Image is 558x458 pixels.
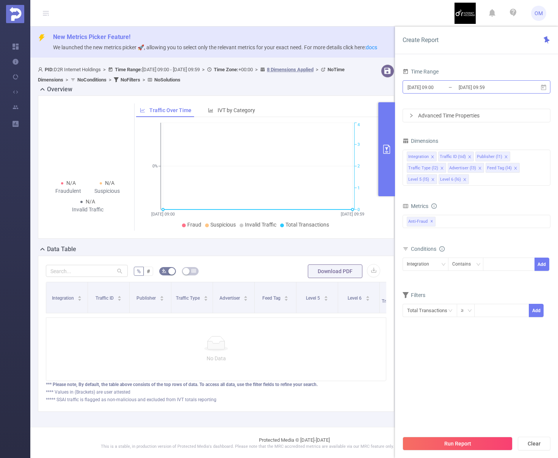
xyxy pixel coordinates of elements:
[409,113,414,118] i: icon: right
[46,389,386,395] div: **** Values in (Brackets) are user attested
[46,265,128,277] input: Search...
[408,152,429,162] div: Integration
[66,180,76,186] span: N/A
[210,222,236,228] span: Suspicious
[121,77,140,83] b: No Filters
[357,186,360,191] tspan: 1
[105,180,114,186] span: N/A
[431,155,434,159] i: icon: close
[357,123,360,128] tspan: 4
[407,174,437,184] li: Level 5 (l5)
[204,298,208,300] i: icon: caret-down
[407,217,436,227] span: Anti-Fraud
[468,155,472,159] i: icon: close
[77,77,107,83] b: No Conditions
[403,437,513,450] button: Run Report
[408,163,438,173] div: Traffic Type (l2)
[160,298,164,300] i: icon: caret-down
[53,44,377,50] span: We launched the new metrics picker 🚀, allowing you to select only the relevant metrics for your e...
[49,444,539,450] p: This is a stable, in production version of Protected Media's dashboard. Please note that the MRC ...
[324,298,328,300] i: icon: caret-down
[504,155,508,159] i: icon: close
[440,152,466,162] div: Traffic ID (tid)
[440,175,461,184] div: Level 6 (l6)
[313,67,321,72] span: >
[476,262,481,267] i: icon: down
[52,354,380,363] p: No Data
[38,67,345,83] span: D2R Internet Holdings [DATE] 09:00 - [DATE] 09:59 +00:00
[306,295,321,301] span: Level 5
[407,82,468,92] input: Start date
[245,222,276,228] span: Invalid Traffic
[219,295,241,301] span: Advertiser
[461,304,469,317] div: ≥
[284,298,288,300] i: icon: caret-down
[140,108,145,113] i: icon: line-chart
[365,295,370,297] i: icon: caret-up
[403,36,439,44] span: Create Report
[407,163,446,173] li: Traffic Type (l2)
[46,396,386,403] div: ***** SSAI traffic is flagged as non-malicious and excluded from IVT totals reporting
[244,298,248,300] i: icon: caret-down
[78,295,82,297] i: icon: caret-up
[267,67,313,72] u: 8 Dimensions Applied
[430,217,433,226] span: ✕
[151,212,175,217] tspan: [DATE] 09:00
[308,264,362,278] button: Download PDF
[118,298,122,300] i: icon: caret-down
[149,107,191,113] span: Traffic Over Time
[53,33,130,41] span: New Metrics Picker Feature!
[440,166,444,171] i: icon: close
[49,187,88,195] div: Fraudulent
[439,246,445,252] i: icon: info-circle
[407,152,437,161] li: Integration
[357,142,360,147] tspan: 3
[478,166,482,171] i: icon: close
[47,85,72,94] h2: Overview
[284,295,288,299] div: Sort
[449,163,476,173] div: Advertiser (l3)
[218,107,255,113] span: IVT by Category
[96,295,115,301] span: Traffic ID
[518,437,550,450] button: Clear
[78,298,82,300] i: icon: caret-down
[341,212,364,217] tspan: [DATE] 09:59
[534,258,549,271] button: Add
[467,308,472,314] i: icon: down
[147,268,150,274] span: #
[431,178,435,182] i: icon: close
[204,295,208,297] i: icon: caret-up
[403,203,428,209] span: Metrics
[160,295,164,299] div: Sort
[285,222,329,228] span: Total Transactions
[438,152,474,161] li: Traffic ID (tid)
[324,295,328,299] div: Sort
[365,295,370,299] div: Sort
[204,295,208,299] div: Sort
[214,67,238,72] b: Time Zone:
[324,295,328,297] i: icon: caret-up
[357,164,360,169] tspan: 2
[452,258,476,270] div: Contains
[408,175,429,184] div: Level 5 (l5)
[365,298,370,300] i: icon: caret-down
[407,258,434,270] div: Integration
[514,166,517,171] i: icon: close
[38,67,45,72] i: icon: user
[253,67,260,72] span: >
[262,295,282,301] span: Feed Tag
[101,67,108,72] span: >
[529,304,544,317] button: Add
[77,295,82,299] div: Sort
[63,77,71,83] span: >
[115,67,142,72] b: Time Range:
[463,178,467,182] i: icon: close
[403,109,550,122] div: icon: rightAdvanced Time Properties
[208,108,213,113] i: icon: bar-chart
[403,292,425,298] span: Filters
[439,174,469,184] li: Level 6 (l6)
[366,44,377,50] a: docs
[357,207,360,212] tspan: 0
[244,295,248,297] i: icon: caret-up
[403,138,438,144] span: Dimensions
